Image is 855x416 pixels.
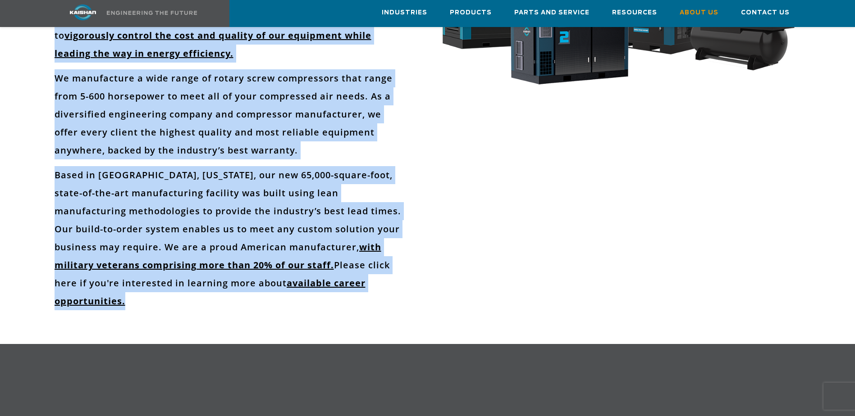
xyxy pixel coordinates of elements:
a: vigorously control the cost and quality of our equipment while leading the way in energy efficiency. [55,29,371,59]
span: Contact Us [741,8,790,18]
a: Industries [382,0,427,25]
img: Engineering the future [107,11,197,15]
p: We manufacture a wide range of rotary screw compressors that range from 5-600 horsepower to meet ... [55,69,404,159]
p: Based in [GEOGRAPHIC_DATA], [US_STATE], our new 65,000-square-foot, state-of-the-art manufacturin... [55,166,404,310]
span: Resources [612,8,657,18]
a: Resources [612,0,657,25]
a: Contact Us [741,0,790,25]
span: Products [450,8,492,18]
a: Products [450,0,492,25]
span: Industries [382,8,427,18]
span: Parts and Service [514,8,590,18]
a: About Us [680,0,718,25]
a: Parts and Service [514,0,590,25]
span: About Us [680,8,718,18]
img: kaishan logo [49,5,117,20]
